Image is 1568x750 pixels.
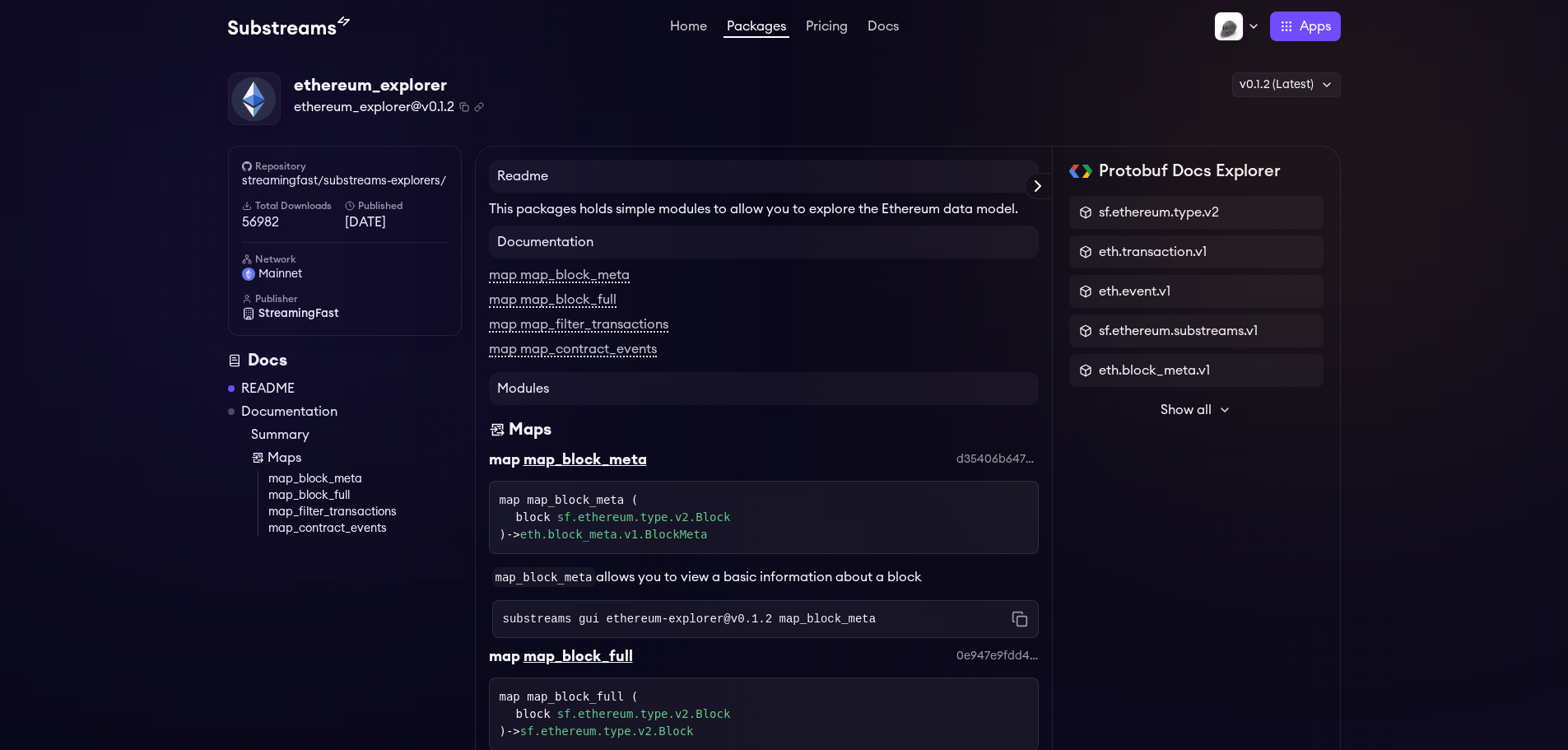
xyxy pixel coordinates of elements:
span: StreamingFast [258,305,339,322]
span: -> [506,724,694,738]
div: Maps [509,418,551,441]
h4: Documentation [489,226,1039,259]
a: README [241,379,295,398]
img: Substream's logo [228,16,350,36]
a: map_block_full [268,487,462,504]
span: Apps [1300,16,1331,36]
span: sf.ethereum.substreams.v1 [1099,321,1258,341]
a: Summary [251,425,462,445]
a: Docs [864,20,902,36]
p: allows you to view a basic information about a block [492,567,1039,587]
h6: Network [242,253,448,266]
button: Show all [1069,394,1324,426]
h6: Repository [242,160,448,173]
a: mainnet [242,266,448,282]
code: map_block_meta [492,567,596,587]
button: Copy .spkg link to clipboard [474,102,484,112]
span: sf.ethereum.type.v2 [1099,203,1219,222]
div: map map_block_full ( ) [500,688,1028,740]
h4: Modules [489,372,1039,405]
span: Show all [1161,400,1212,420]
a: map map_block_full [489,293,616,308]
span: eth.transaction.v1 [1099,242,1207,262]
img: Map icon [251,451,264,464]
h6: Total Downloads [242,199,345,212]
span: ethereum_explorer@v0.1.2 [294,97,454,117]
a: map_block_meta [268,471,462,487]
div: 0e947e9fdd4af3c137ff850907b090aa12b469bb [956,648,1039,664]
a: sf.ethereum.type.v2.Block [557,509,731,526]
span: [DATE] [345,212,448,232]
a: Documentation [241,402,337,422]
span: mainnet [258,266,302,282]
span: eth.event.v1 [1099,282,1170,301]
div: map [489,448,520,471]
img: Protobuf [1069,165,1093,178]
div: map [489,645,520,668]
img: Profile [1214,12,1244,41]
a: eth.block_meta.v1.BlockMeta [520,528,708,541]
div: map map_block_meta ( ) [500,491,1028,543]
span: eth.block_meta.v1 [1099,361,1210,380]
span: 56982 [242,212,345,232]
div: map_block_meta [523,448,647,471]
a: sf.ethereum.type.v2.Block [557,706,731,723]
div: map_block_full [523,645,633,668]
img: github [242,161,252,171]
h6: Published [345,199,448,212]
div: Docs [228,349,462,372]
a: sf.ethereum.type.v2.Block [520,724,694,738]
a: StreamingFast [242,305,448,322]
p: This packages holds simple modules to allow you to explore the Ethereum data model. [489,199,1039,219]
img: Package Logo [229,73,280,124]
div: ethereum_explorer [294,74,484,97]
a: map_filter_transactions [268,504,462,520]
button: Copy package name and version [459,102,469,112]
a: Packages [724,20,789,38]
div: v0.1.2 (Latest) [1232,72,1341,97]
a: Maps [251,448,462,468]
a: Home [667,20,710,36]
a: map map_contract_events [489,342,657,357]
code: substreams gui ethereum-explorer@v0.1.2 map_block_meta [503,611,877,627]
h2: Protobuf Docs Explorer [1099,160,1281,183]
a: map map_filter_transactions [489,318,668,333]
a: map_contract_events [268,520,462,537]
div: block [516,706,1028,723]
div: block [516,509,1028,526]
img: mainnet [242,268,255,281]
span: -> [506,528,707,541]
button: Copy command to clipboard [1012,611,1028,627]
img: Maps icon [489,418,505,441]
div: d35406b647b264577e288fdbc0b90aec9f67c5b9 [956,451,1039,468]
a: map map_block_meta [489,268,630,283]
a: Pricing [803,20,851,36]
h4: Readme [489,160,1039,193]
a: streamingfast/substreams-explorers/ [242,173,448,189]
h6: Publisher [242,292,448,305]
